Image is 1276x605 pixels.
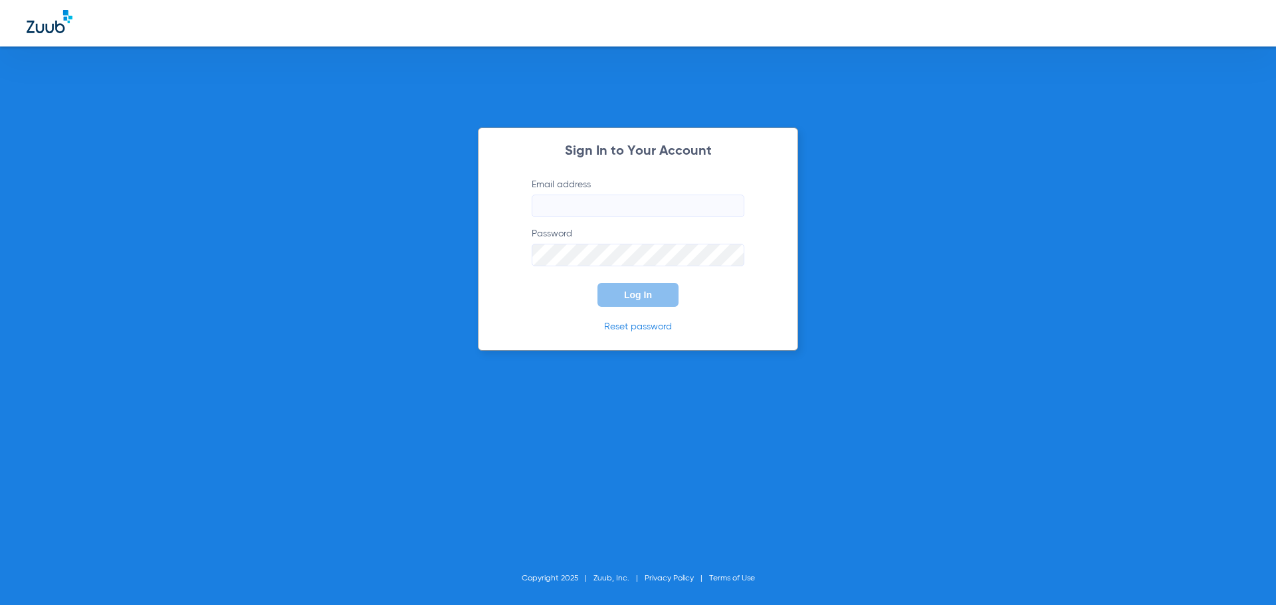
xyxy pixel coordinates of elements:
a: Reset password [604,322,672,331]
button: Log In [597,283,679,307]
a: Privacy Policy [645,574,694,582]
span: Log In [624,290,652,300]
label: Email address [532,178,744,217]
img: Zuub Logo [27,10,72,33]
input: Password [532,244,744,266]
a: Terms of Use [709,574,755,582]
label: Password [532,227,744,266]
input: Email address [532,195,744,217]
li: Zuub, Inc. [593,572,645,585]
h2: Sign In to Your Account [512,145,764,158]
li: Copyright 2025 [522,572,593,585]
